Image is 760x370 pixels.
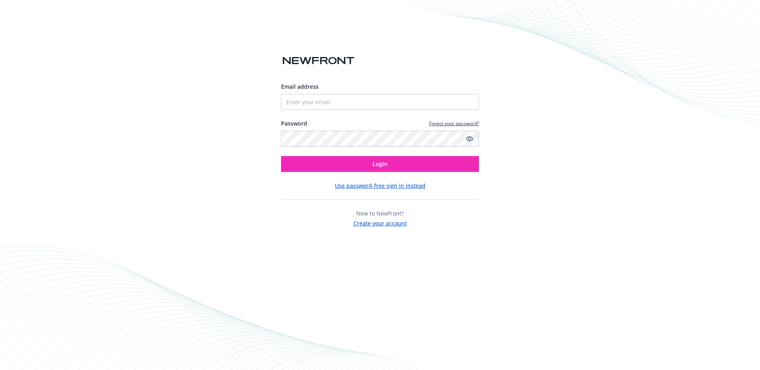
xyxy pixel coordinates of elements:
span: Email address [281,83,319,90]
a: Show password [465,134,474,143]
button: Login [281,156,479,172]
input: Enter your password [281,131,479,147]
input: Enter your email [281,94,479,110]
span: New to Newfront? [356,210,404,217]
a: Forgot your password? [429,120,479,127]
button: Create your account [353,217,407,227]
button: Use password-free sign in instead [335,181,426,190]
img: Newfront logo [281,54,356,68]
label: Password [281,119,307,128]
span: Login [372,160,388,168]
